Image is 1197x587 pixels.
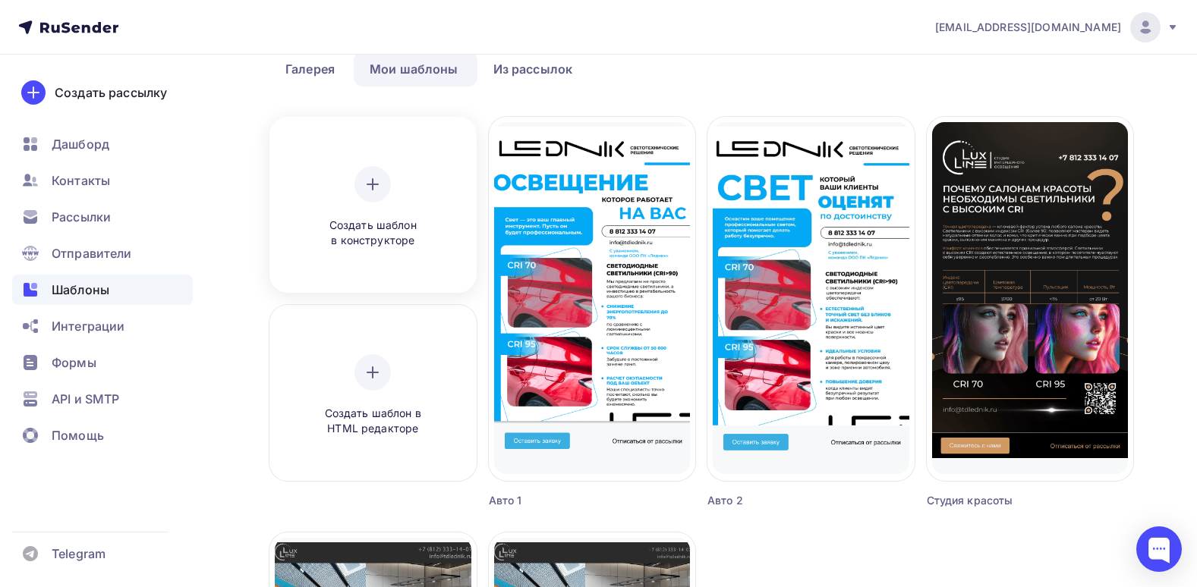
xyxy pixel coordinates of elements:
[489,493,644,508] div: Авто 1
[12,347,193,378] a: Формы
[477,52,589,86] a: Из рассылок
[12,275,193,305] a: Шаблоны
[52,426,104,444] span: Помощь
[12,202,193,232] a: Рассылки
[52,545,106,563] span: Telegram
[52,390,119,408] span: API и SMTP
[707,493,862,508] div: Авто 2
[269,52,351,86] a: Галерея
[12,165,193,196] a: Контакты
[52,281,109,299] span: Шаблоны
[935,20,1121,35] span: [EMAIL_ADDRESS][DOMAIN_NAME]
[935,12,1179,42] a: [EMAIL_ADDRESS][DOMAIN_NAME]
[52,317,124,335] span: Интеграции
[52,208,111,226] span: Рассылки
[301,406,445,437] span: Создать шаблон в HTML редакторе
[55,83,167,102] div: Создать рассылку
[52,244,132,262] span: Отправители
[52,135,109,153] span: Дашборд
[52,171,110,190] span: Контакты
[301,218,445,249] span: Создать шаблон в конструкторе
[52,353,96,372] span: Формы
[12,129,193,159] a: Дашборд
[354,52,474,86] a: Мои шаблоны
[927,493,1082,508] div: Студия красоты
[12,238,193,268] a: Отправители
